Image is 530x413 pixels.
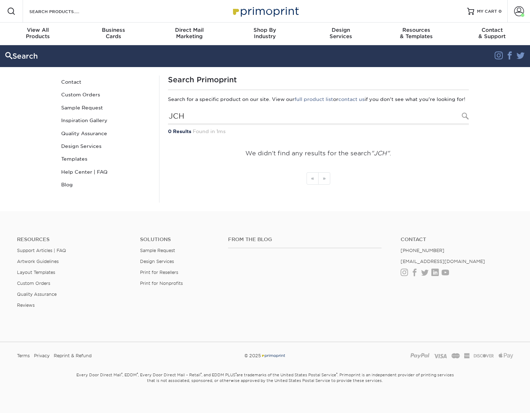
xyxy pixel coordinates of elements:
div: © 2025 [181,351,350,361]
a: Sample Request [140,248,175,253]
a: Terms [17,351,30,361]
a: Print for Nonprofits [140,281,183,286]
div: Services [303,27,379,40]
a: [EMAIL_ADDRESS][DOMAIN_NAME] [401,259,485,264]
a: Design Services [58,140,154,152]
a: Contact [401,237,513,243]
a: BusinessCards [76,23,151,45]
span: Resources [379,27,454,33]
input: SEARCH PRODUCTS..... [29,7,98,16]
div: & Templates [379,27,454,40]
span: Contact [454,27,530,33]
span: Found in 1ms [193,128,226,134]
a: full product list [295,96,333,102]
h4: From the Blog [228,237,382,243]
a: Contact [58,76,154,88]
span: MY CART [477,8,497,14]
div: Marketing [151,27,227,40]
small: Every Door Direct Mail , EDDM , Every Door Direct Mail – Retail , and EDDM PLUS are trademarks of... [58,370,472,401]
a: Blog [58,178,154,191]
a: Shop ByIndustry [227,23,303,45]
a: Sample Request [58,101,154,114]
h4: Resources [17,237,129,243]
a: contact us [338,96,365,102]
a: Direct MailMarketing [151,23,227,45]
a: Inspiration Gallery [58,114,154,127]
sup: ® [121,372,122,376]
sup: ® [336,372,337,376]
a: [PHONE_NUMBER] [401,248,444,253]
h4: Solutions [140,237,217,243]
em: "JCH" [371,150,390,157]
a: Print for Resellers [140,270,178,275]
a: Contact& Support [454,23,530,45]
p: Search for a specific product on our site. View our or if you don't see what you're looking for! [168,96,469,103]
span: Shop By [227,27,303,33]
div: Cards [76,27,151,40]
div: Industry [227,27,303,40]
sup: ® [200,372,202,376]
a: Artwork Guidelines [17,259,59,264]
span: Direct Mail [151,27,227,33]
span: Design [303,27,379,33]
sup: ® [137,372,138,376]
a: Help Center | FAQ [58,166,154,178]
a: Templates [58,152,154,165]
h1: Search Primoprint [168,76,469,84]
a: Quality Assurance [17,292,57,297]
strong: 0 Results [168,128,191,134]
a: Custom Orders [17,281,50,286]
img: Primoprint [261,353,286,358]
a: Design Services [140,259,174,264]
a: Reviews [17,303,35,308]
a: Support Articles | FAQ [17,248,66,253]
img: Primoprint [230,4,301,19]
span: Business [76,27,151,33]
a: Layout Templates [17,270,55,275]
input: Search Products... [168,109,469,125]
a: Custom Orders [58,88,154,101]
p: We didn't find any results for the search . [168,149,469,158]
a: DesignServices [303,23,379,45]
a: Resources& Templates [379,23,454,45]
sup: ® [235,372,237,376]
div: & Support [454,27,530,40]
a: Privacy [34,351,49,361]
span: 0 [499,9,502,14]
a: Reprint & Refund [54,351,92,361]
a: Quality Assurance [58,127,154,140]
